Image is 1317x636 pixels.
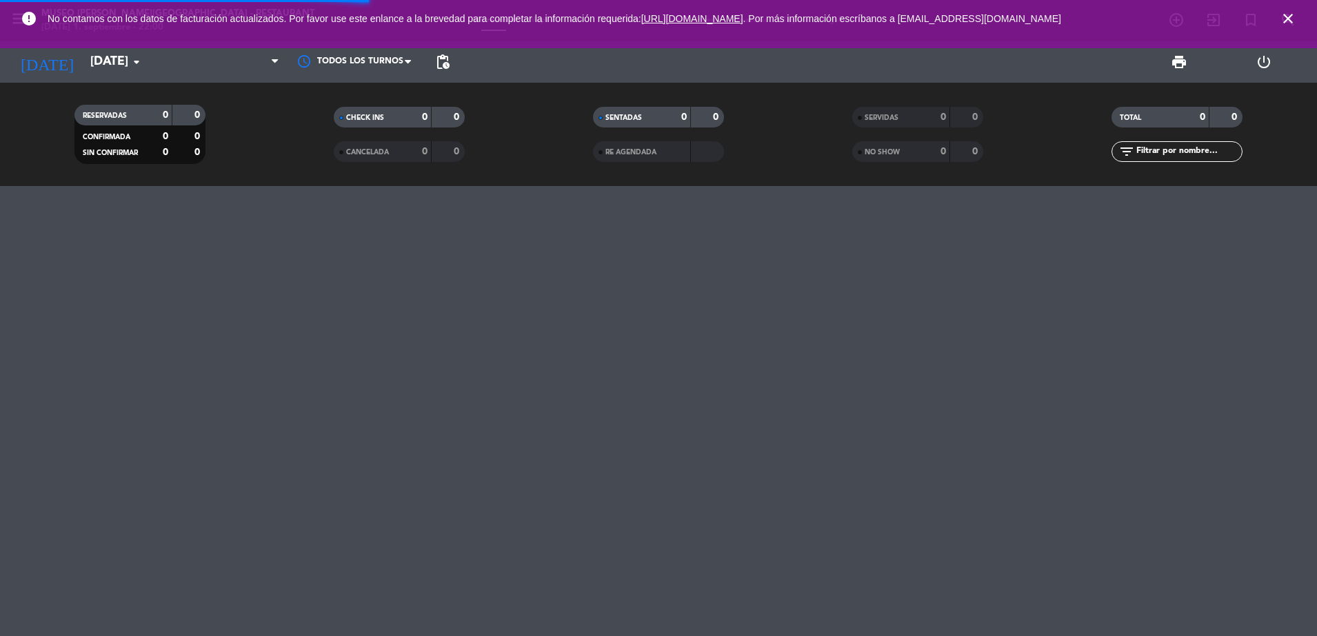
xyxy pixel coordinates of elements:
span: pending_actions [434,54,451,70]
i: error [21,10,37,27]
span: CHECK INS [346,114,384,121]
strong: 0 [454,147,462,156]
strong: 0 [1231,112,1240,122]
span: TOTAL [1120,114,1141,121]
span: SENTADAS [605,114,642,121]
i: filter_list [1118,143,1135,160]
i: power_settings_new [1256,54,1272,70]
div: LOG OUT [1222,41,1307,83]
strong: 0 [941,147,946,156]
span: No contamos con los datos de facturación actualizados. Por favor use este enlance a la brevedad p... [48,13,1061,24]
input: Filtrar por nombre... [1135,144,1242,159]
i: [DATE] [10,47,83,77]
strong: 0 [972,112,981,122]
span: SERVIDAS [865,114,898,121]
span: RE AGENDADA [605,149,656,156]
strong: 0 [194,147,203,157]
a: . Por más información escríbanos a [EMAIL_ADDRESS][DOMAIN_NAME] [743,13,1061,24]
strong: 0 [163,147,168,157]
strong: 0 [194,110,203,120]
strong: 0 [1200,112,1205,122]
strong: 0 [941,112,946,122]
strong: 0 [163,132,168,141]
span: CONFIRMADA [83,134,130,141]
span: RESERVADAS [83,112,127,119]
i: arrow_drop_down [128,54,145,70]
i: close [1280,10,1296,27]
strong: 0 [681,112,687,122]
strong: 0 [713,112,721,122]
span: print [1171,54,1187,70]
strong: 0 [454,112,462,122]
span: SIN CONFIRMAR [83,150,138,156]
span: CANCELADA [346,149,389,156]
strong: 0 [422,112,428,122]
strong: 0 [972,147,981,156]
strong: 0 [163,110,168,120]
a: [URL][DOMAIN_NAME] [641,13,743,24]
strong: 0 [422,147,428,156]
span: NO SHOW [865,149,900,156]
strong: 0 [194,132,203,141]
